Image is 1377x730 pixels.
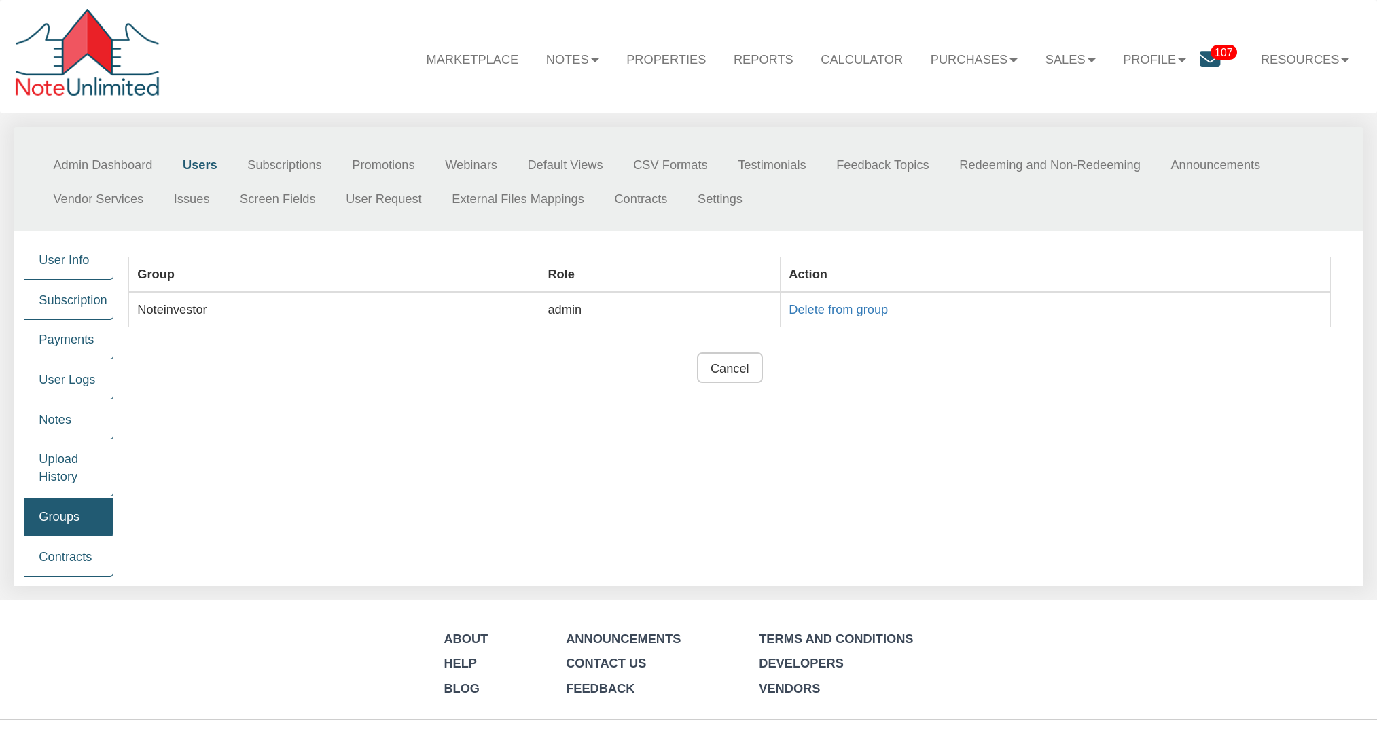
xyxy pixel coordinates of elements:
a: Help [444,656,477,670]
a: Admin Dashboard [38,148,168,182]
a: Redeeming and Non-Redeeming [944,148,1156,182]
a: Terms and Conditions [759,632,913,646]
td: admin [539,292,781,327]
a: User Info [24,241,113,280]
th: Role [539,257,781,292]
a: Groups [24,498,113,536]
a: Feedback Topics [821,148,944,182]
a: Vendor Services [38,182,158,216]
a: Blog [444,681,480,695]
th: Group [129,257,539,292]
a: Developers [759,656,844,670]
a: Vendors [759,681,820,695]
span: 107 [1211,45,1237,60]
a: External Files Mappings [437,182,599,216]
a: Calculator [807,39,916,80]
a: Settings [683,182,757,216]
a: Purchases [916,39,1031,80]
a: Upload History [24,441,113,497]
a: Payments [24,321,113,360]
a: Resources [1247,39,1363,80]
a: Subscriptions [232,148,337,182]
a: About [444,632,488,646]
a: Delete from group [789,302,888,316]
a: Webinars [430,148,512,182]
th: Action [781,257,1331,292]
a: Profile [1109,39,1200,80]
a: Feedback [566,681,634,695]
a: 107 [1200,39,1247,83]
a: Subscription [24,281,113,320]
a: Contracts [599,182,683,216]
a: Users [168,148,232,182]
a: Promotions [337,148,430,182]
a: Sales [1032,39,1109,80]
a: Contracts [24,538,113,577]
a: Reports [720,39,807,80]
a: Notes [533,39,613,80]
a: Contact Us [566,656,646,670]
a: Announcements [566,632,681,646]
a: User Logs [24,361,113,399]
a: Properties [613,39,720,80]
a: Default Views [512,148,618,182]
td: Noteinvestor [129,292,539,327]
a: CSV Formats [618,148,723,182]
a: Marketplace [412,39,532,80]
a: Announcements [1156,148,1275,182]
a: User Request [331,182,437,216]
a: Screen Fields [225,182,331,216]
a: Issues [159,182,225,216]
a: Testimonials [723,148,821,182]
input: Cancel [697,352,762,383]
a: Notes [24,401,113,439]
